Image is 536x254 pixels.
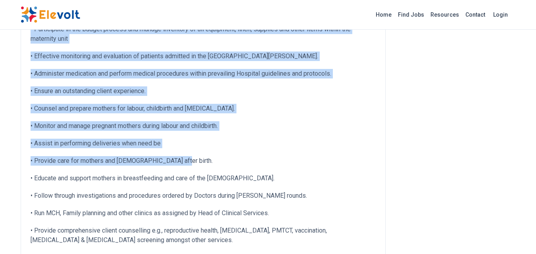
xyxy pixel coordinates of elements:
[395,8,427,21] a: Find Jobs
[31,174,376,183] p: • Educate and support mothers in breastfeeding and care of the [DEMOGRAPHIC_DATA].
[21,6,80,23] img: Elevolt
[31,139,376,148] p: • Assist in performing deliveries when need be
[496,216,536,254] iframe: Chat Widget
[31,69,376,78] p: • Administer medication and perform medical procedures within prevailing Hospital guidelines and ...
[31,226,376,245] p: • Provide comprehensive client counselling e.g., reproductive health, [MEDICAL_DATA], PMTCT, vacc...
[488,7,513,23] a: Login
[31,121,376,131] p: • Monitor and manage pregnant mothers during labour and childbirth.
[427,8,462,21] a: Resources
[31,104,376,113] p: • Counsel and prepare mothers for labour, childbirth and [MEDICAL_DATA].
[31,52,376,61] p: • Effective monitoring and evaluation of patients admitted in the [GEOGRAPHIC_DATA][PERSON_NAME].
[31,86,376,96] p: • Ensure an outstanding client experience.
[462,8,488,21] a: Contact
[31,191,376,201] p: • Follow through investigations and procedures ordered by Doctors during [PERSON_NAME] rounds.
[31,156,376,166] p: • Provide care for mothers and [DEMOGRAPHIC_DATA] after birth.
[31,25,376,44] p: • Participate in the budget process and manage inventory of all equipment, linen, supplies and ot...
[373,8,395,21] a: Home
[31,208,376,218] p: • Run MCH, Family planning and other clinics as assigned by Head of Clinical Services.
